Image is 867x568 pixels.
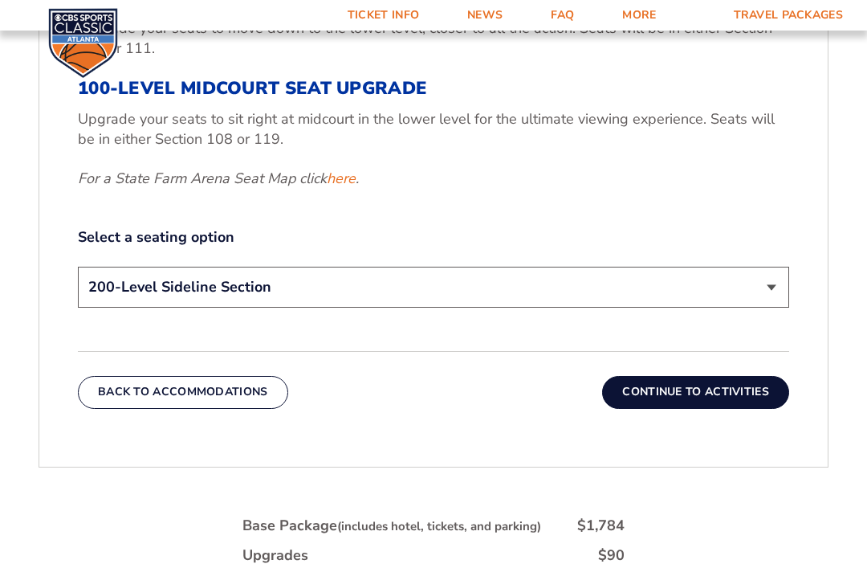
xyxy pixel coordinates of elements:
[577,516,625,536] div: $1,784
[78,376,288,408] button: Back To Accommodations
[242,546,308,566] div: Upgrades
[78,227,789,247] label: Select a seating option
[327,169,356,189] a: here
[78,169,359,188] em: For a State Farm Arena Seat Map click .
[598,546,625,566] div: $90
[78,109,789,149] p: Upgrade your seats to sit right at midcourt in the lower level for the ultimate viewing experienc...
[337,518,541,534] small: (includes hotel, tickets, and parking)
[48,8,118,78] img: CBS Sports Classic
[602,376,789,408] button: Continue To Activities
[78,18,789,59] p: Upgrade your seats to move down to the lower level, closer to all the action. Seats will be in ei...
[242,516,541,536] div: Base Package
[78,78,789,99] h3: 100-Level Midcourt Seat Upgrade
